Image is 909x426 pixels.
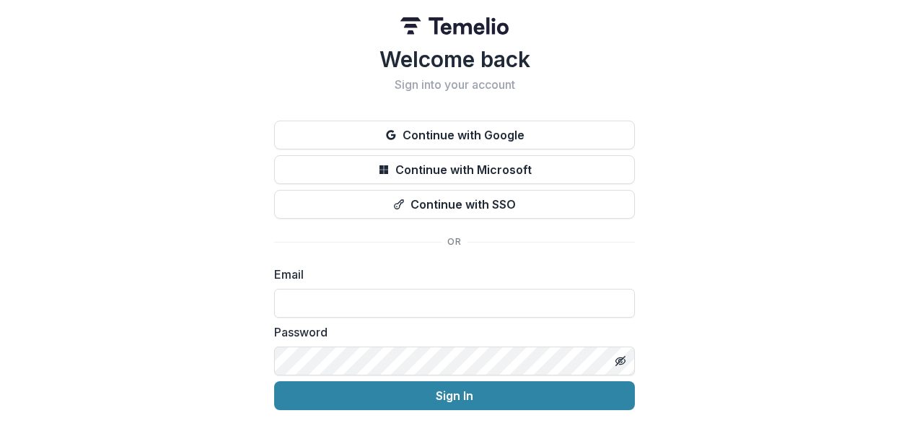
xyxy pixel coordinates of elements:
[274,78,635,92] h2: Sign into your account
[609,349,632,373] button: Toggle password visibility
[274,190,635,219] button: Continue with SSO
[274,155,635,184] button: Continue with Microsoft
[274,323,626,341] label: Password
[274,266,626,283] label: Email
[274,381,635,410] button: Sign In
[274,46,635,72] h1: Welcome back
[400,17,509,35] img: Temelio
[274,121,635,149] button: Continue with Google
